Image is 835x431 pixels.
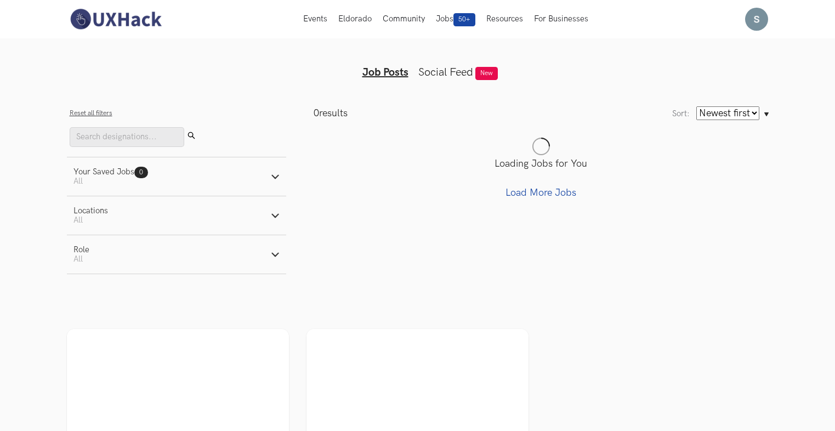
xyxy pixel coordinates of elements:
[418,66,473,79] a: Social Feed
[314,107,319,119] span: 0
[73,254,83,264] span: All
[70,127,184,147] input: Search
[70,109,112,117] button: Reset all filters
[73,167,148,177] div: Your Saved Jobs
[73,216,83,225] span: All
[73,177,83,186] span: All
[67,235,286,274] button: RoleAll
[475,67,498,80] span: New
[73,206,108,216] div: Locations
[139,168,143,177] span: 0
[362,66,408,79] a: Job Posts
[73,245,89,254] div: Role
[505,187,576,199] a: Load More Jobs
[67,157,286,196] button: Your Saved Jobs0 All
[207,48,628,79] ul: Tabs Interface
[314,107,348,119] p: results
[314,158,769,169] p: Loading Jobs for You
[67,8,164,31] img: UXHack-logo.png
[67,196,286,235] button: LocationsAll
[672,109,690,118] label: Sort:
[453,13,475,26] span: 50+
[745,8,768,31] img: Your profile pic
